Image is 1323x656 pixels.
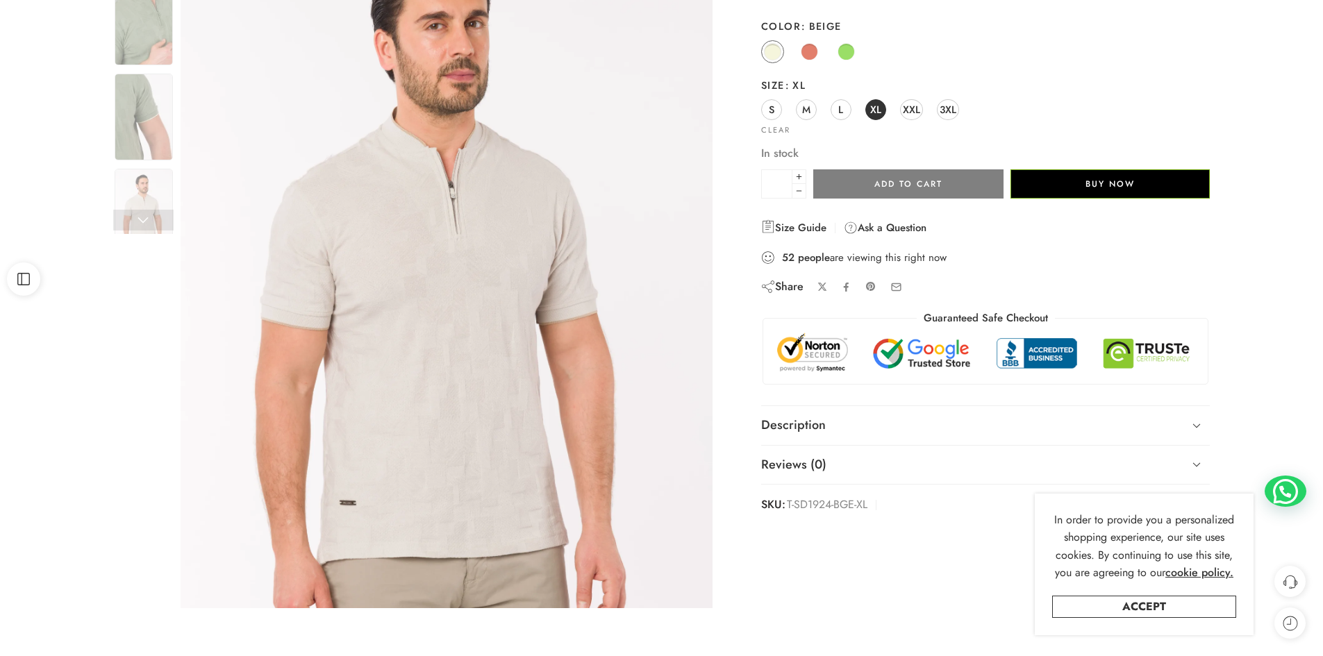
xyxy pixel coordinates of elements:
[900,99,923,120] a: XXL
[761,169,792,199] input: Product quantity
[890,281,902,293] a: Email to your friends
[761,250,1210,265] div: are viewing this right now
[761,446,1210,485] a: Reviews (0)
[761,406,1210,445] a: Description
[782,251,794,264] strong: 52
[1054,512,1234,581] span: In order to provide you a personalized shopping experience, our site uses cookies. By continuing ...
[903,100,920,119] span: XXL
[774,333,1198,373] img: Trust
[785,78,806,92] span: XL
[817,282,828,292] a: Share on X
[761,144,1210,162] p: In stock
[761,99,782,120] a: S
[940,100,956,119] span: 3XL
[937,99,959,120] a: 3XL
[761,126,790,134] a: Clear options
[115,169,173,255] img: Artboard 2-12
[865,99,886,120] a: XL
[844,219,926,236] a: Ask a Question
[761,495,785,515] strong: SKU:
[769,100,774,119] span: S
[761,279,804,294] div: Share
[787,495,867,515] span: T-SD1924-BGE-XL
[115,74,173,160] img: Artboard 2-12
[831,99,851,120] a: L
[838,100,843,119] span: L
[870,100,881,119] span: XL
[1052,596,1236,618] a: Accept
[802,100,810,119] span: M
[917,311,1055,326] legend: Guaranteed Safe Checkout
[813,169,1004,199] button: Add to cart
[761,219,826,236] a: Size Guide
[1165,564,1233,582] a: cookie policy.
[1010,169,1210,199] button: Buy Now
[761,78,1210,92] label: Size
[801,19,842,33] span: Beige
[796,99,817,120] a: M
[841,282,851,292] a: Share on Facebook
[761,19,1210,33] label: Color
[798,251,830,264] strong: people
